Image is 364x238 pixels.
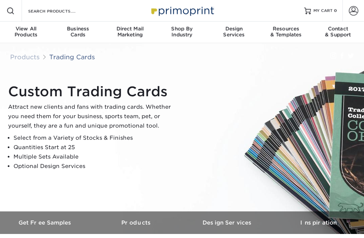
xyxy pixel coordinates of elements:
div: Marketing [104,26,156,38]
span: Contact [312,26,364,32]
a: BusinessCards [52,22,104,43]
div: Cards [52,26,104,38]
span: 0 [334,8,337,13]
a: DesignServices [208,22,260,43]
a: Design Services [182,211,273,234]
div: & Templates [260,26,312,38]
a: Resources& Templates [260,22,312,43]
a: Products [91,211,182,234]
span: Design [208,26,260,32]
a: Shop ByIndustry [156,22,208,43]
h3: Products [91,219,182,226]
a: Contact& Support [312,22,364,43]
a: Trading Cards [49,53,95,61]
li: Select from a Variety of Stocks & Finishes [13,133,177,143]
h3: Design Services [182,219,273,226]
div: & Support [312,26,364,38]
li: Optional Design Services [13,162,177,171]
div: Services [208,26,260,38]
span: Resources [260,26,312,32]
span: Shop By [156,26,208,32]
a: Products [10,53,40,61]
li: Multiple Sets Available [13,152,177,162]
span: Direct Mail [104,26,156,32]
span: MY CART [313,8,333,14]
p: Attract new clients and fans with trading cards. Whether you need them for your business, sports ... [8,102,177,131]
a: Inspiration [273,211,364,234]
a: Direct MailMarketing [104,22,156,43]
h1: Custom Trading Cards [8,83,177,100]
img: Primoprint [148,3,216,18]
li: Quantities Start at 25 [13,143,177,152]
input: SEARCH PRODUCTS..... [27,7,93,15]
div: Industry [156,26,208,38]
span: Business [52,26,104,32]
h3: Inspiration [273,219,364,226]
